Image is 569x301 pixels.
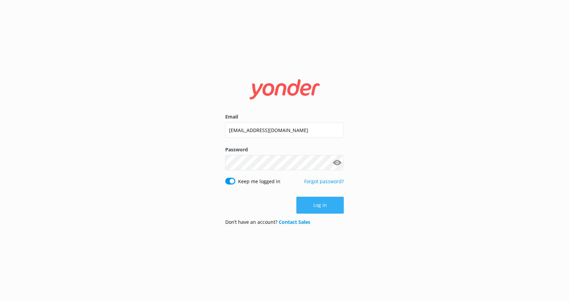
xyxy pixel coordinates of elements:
button: Show password [330,156,344,170]
label: Email [225,113,344,121]
input: user@emailaddress.com [225,123,344,138]
a: Forgot password? [304,178,344,185]
a: Contact Sales [279,219,310,225]
p: Don’t have an account? [225,218,310,226]
button: Log in [296,197,344,214]
label: Keep me logged in [238,178,280,185]
label: Password [225,146,344,153]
